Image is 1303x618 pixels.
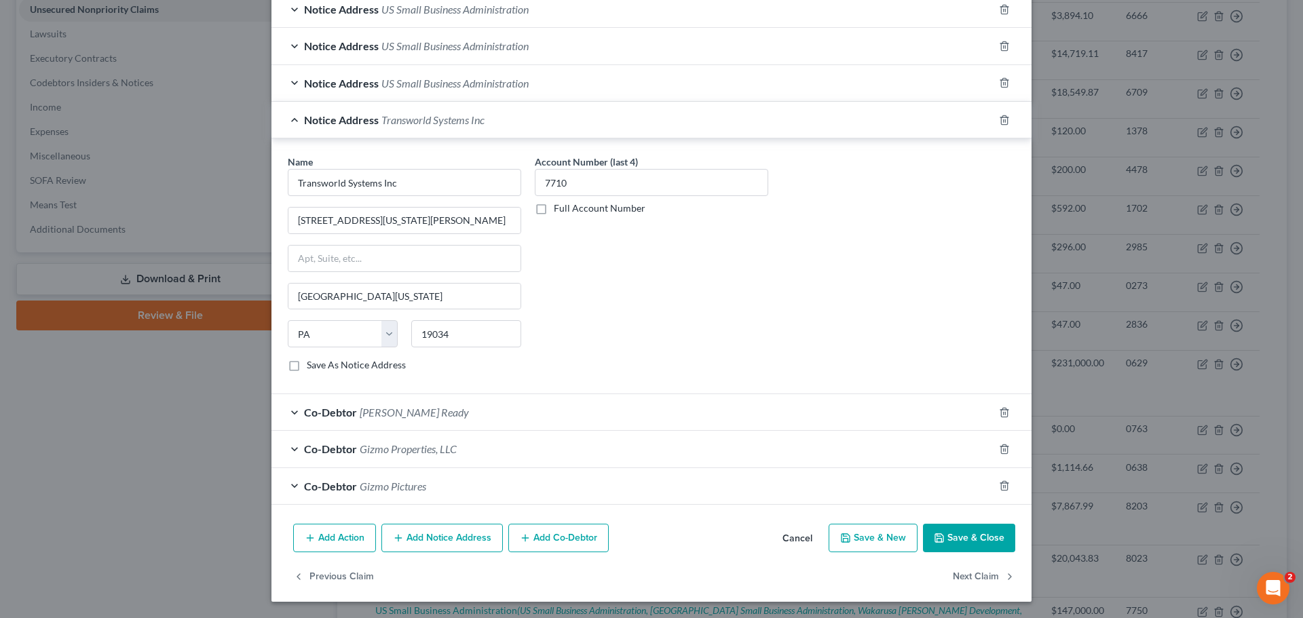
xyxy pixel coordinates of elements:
[293,563,374,592] button: Previous Claim
[381,3,529,16] span: US Small Business Administration
[953,563,1015,592] button: Next Claim
[381,113,485,126] span: Transworld Systems Inc
[535,169,768,196] input: XXXX
[288,208,521,233] input: Enter address...
[304,3,379,16] span: Notice Address
[304,77,379,90] span: Notice Address
[772,525,823,552] button: Cancel
[288,156,313,168] span: Name
[304,39,379,52] span: Notice Address
[508,524,609,552] button: Add Co-Debtor
[1285,572,1296,583] span: 2
[307,358,406,372] label: Save As Notice Address
[288,246,521,271] input: Apt, Suite, etc...
[829,524,918,552] button: Save & New
[288,284,521,309] input: Enter city...
[304,442,357,455] span: Co-Debtor
[411,320,521,347] input: Enter zip..
[293,524,376,552] button: Add Action
[381,524,503,552] button: Add Notice Address
[288,169,521,196] input: Search by name...
[381,77,529,90] span: US Small Business Administration
[304,113,379,126] span: Notice Address
[360,406,469,419] span: [PERSON_NAME] Ready
[304,480,357,493] span: Co-Debtor
[360,442,457,455] span: Gizmo Properties, LLC
[923,524,1015,552] button: Save & Close
[1257,572,1289,604] iframe: Intercom live chat
[381,39,529,52] span: US Small Business Administration
[554,201,645,215] label: Full Account Number
[535,155,638,169] label: Account Number (last 4)
[304,406,357,419] span: Co-Debtor
[360,480,426,493] span: Gizmo Pictures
